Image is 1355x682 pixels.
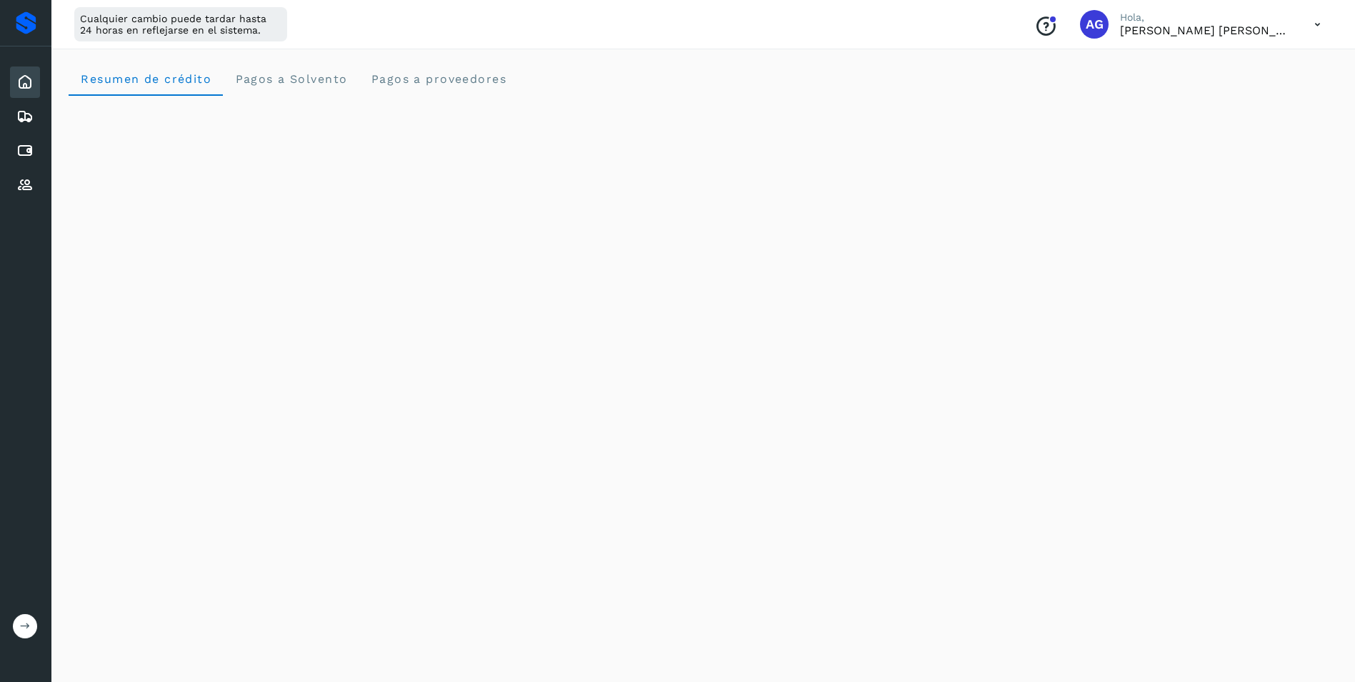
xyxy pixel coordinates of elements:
[1120,11,1291,24] p: Hola,
[80,72,211,86] span: Resumen de crédito
[10,169,40,201] div: Proveedores
[10,66,40,98] div: Inicio
[370,72,506,86] span: Pagos a proveedores
[10,135,40,167] div: Cuentas por pagar
[74,7,287,41] div: Cualquier cambio puede tardar hasta 24 horas en reflejarse en el sistema.
[234,72,347,86] span: Pagos a Solvento
[10,101,40,132] div: Embarques
[1120,24,1291,37] p: Abigail Gonzalez Leon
